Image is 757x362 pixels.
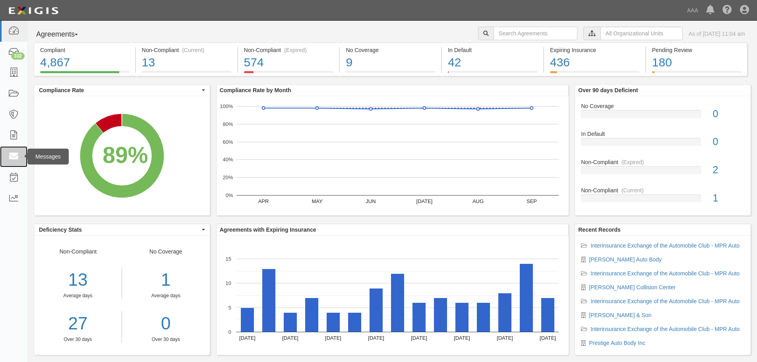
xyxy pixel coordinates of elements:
[448,54,537,71] div: 42
[600,27,683,40] input: All Organizational Units
[589,256,662,263] a: [PERSON_NAME] Auto Body
[34,336,122,343] div: Over 30 days
[683,2,702,18] a: AAA
[578,226,621,233] b: Recent Records
[527,198,537,204] text: SEP
[325,335,341,341] text: [DATE]
[581,130,745,158] a: In Default0
[652,54,741,71] div: 180
[238,71,339,77] a: Non-Compliant(Expired)574
[225,280,231,286] text: 10
[6,4,61,18] img: logo-5460c22ac91f19d4615b14bd174203de0afe785f0fc80cf4dbbc73dc1793850b.png
[282,335,298,341] text: [DATE]
[34,85,210,96] button: Compliance Rate
[182,46,204,54] div: (Current)
[11,52,25,60] div: 332
[454,335,470,341] text: [DATE]
[220,226,316,233] b: Agreements with Expiring Insurance
[411,335,427,341] text: [DATE]
[575,102,751,110] div: No Coverage
[217,96,569,215] svg: A chart.
[346,46,435,54] div: No Coverage
[590,326,740,332] a: Interinsurance Exchange of the Automobile Club - MPR Auto
[448,46,537,54] div: In Default
[707,163,751,177] div: 2
[258,198,269,204] text: APR
[366,198,376,204] text: JUN
[707,191,751,205] div: 1
[225,256,231,262] text: 15
[122,248,210,343] div: No Coverage
[497,335,513,341] text: [DATE]
[128,311,204,336] a: 0
[312,198,323,204] text: MAY
[239,335,256,341] text: [DATE]
[368,335,384,341] text: [DATE]
[34,96,210,215] svg: A chart.
[34,267,122,292] div: 13
[39,86,200,94] span: Compliance Rate
[472,198,484,204] text: AUG
[494,27,577,40] input: Search Agreements
[228,329,231,335] text: 0
[228,304,231,310] text: 5
[220,103,233,109] text: 100%
[578,87,638,93] b: Over 90 days Deficient
[575,158,751,166] div: Non-Compliant
[223,139,233,145] text: 60%
[223,157,233,163] text: 40%
[142,54,231,71] div: 13
[689,30,745,38] div: As of [DATE] 11:04 am
[581,186,745,209] a: Non-Compliant(Current)1
[621,186,644,194] div: (Current)
[136,71,237,77] a: Non-Compliant(Current)13
[34,292,122,299] div: Average days
[34,248,122,343] div: Non-Compliant
[244,46,333,54] div: Non-Compliant (Expired)
[346,54,435,71] div: 9
[589,284,676,290] a: [PERSON_NAME] Collision Center
[722,6,732,15] i: Help Center - Complianz
[590,242,740,249] a: Interinsurance Exchange of the Automobile Club - MPR Auto
[142,46,231,54] div: Non-Compliant (Current)
[581,102,745,130] a: No Coverage0
[34,311,122,336] a: 27
[40,54,129,71] div: 4,867
[621,158,644,166] div: (Expired)
[550,54,639,71] div: 436
[589,340,645,346] a: Prestige Auto Body Inc
[575,130,751,138] div: In Default
[225,192,233,198] text: 0%
[575,186,751,194] div: Non-Compliant
[39,226,200,234] span: Deficiency Stats
[128,267,204,292] div: 1
[544,71,645,77] a: Expiring Insurance436
[34,71,135,77] a: Compliant4,867
[34,27,93,43] button: Agreements
[590,270,740,277] a: Interinsurance Exchange of the Automobile Club - MPR Auto
[223,121,233,127] text: 80%
[646,71,747,77] a: Pending Review180
[589,312,651,318] a: [PERSON_NAME] & Son
[220,87,291,93] b: Compliance Rate by Month
[34,224,210,235] button: Deficiency Stats
[40,46,129,54] div: Compliant
[416,198,432,204] text: [DATE]
[128,336,204,343] div: Over 30 days
[550,46,639,54] div: Expiring Insurance
[707,107,751,121] div: 0
[217,236,569,355] svg: A chart.
[442,71,543,77] a: In Default42
[707,135,751,149] div: 0
[27,149,69,165] div: Messages
[223,174,233,180] text: 20%
[652,46,741,54] div: Pending Review
[244,54,333,71] div: 574
[590,298,740,304] a: Interinsurance Exchange of the Automobile Club - MPR Auto
[340,71,441,77] a: No Coverage9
